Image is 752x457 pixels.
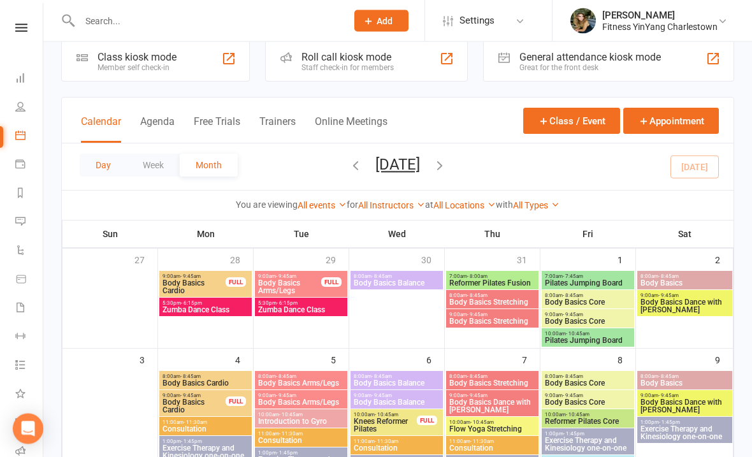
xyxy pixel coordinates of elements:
[449,393,536,399] span: 9:00am
[519,52,661,64] div: General attendance kiosk mode
[162,301,249,307] span: 5:30pm
[257,393,345,399] span: 9:00am
[62,221,158,248] th: Sun
[140,349,157,370] div: 3
[566,412,589,418] span: - 10:45am
[563,274,583,280] span: - 7:45am
[259,116,296,143] button: Trainers
[544,399,632,407] span: Body Basics Core
[563,393,583,399] span: - 9:45am
[375,412,398,418] span: - 10:45am
[235,349,253,370] div: 4
[602,10,718,21] div: [PERSON_NAME]
[181,301,202,307] span: - 6:15pm
[417,416,437,426] div: FULL
[449,445,536,453] span: Consultation
[433,201,496,211] a: All Locations
[640,380,730,388] span: Body Basics
[449,280,536,287] span: Reformer Pilates Fusion
[449,299,536,307] span: Body Basics Stretching
[636,221,734,248] th: Sat
[257,380,345,388] span: Body Basics Arms/Legs
[372,274,392,280] span: - 8:45am
[76,12,338,30] input: Search...
[257,374,345,380] span: 8:00am
[658,293,679,299] span: - 9:45am
[162,393,226,399] span: 9:00am
[623,108,719,134] button: Appointment
[301,52,394,64] div: Roll call kiosk mode
[15,180,44,208] a: Reports
[449,439,536,445] span: 11:00am
[449,312,536,318] span: 9:00am
[449,293,536,299] span: 8:00am
[640,426,730,441] span: Exercise Therapy and Kinesiology one-on-one
[544,437,632,453] span: Exercise Therapy and Kinesiology one-on-one
[449,318,536,326] span: Body Basics Stretching
[377,16,393,26] span: Add
[618,249,635,270] div: 1
[15,122,44,151] a: Calendar
[257,280,322,295] span: Body Basics Arms/Legs
[181,439,202,445] span: - 1:45pm
[98,52,177,64] div: Class kiosk mode
[640,274,730,280] span: 8:00am
[544,374,632,380] span: 8:00am
[467,274,488,280] span: - 8:00am
[276,374,296,380] span: - 8:45am
[602,21,718,33] div: Fitness YinYang Charlestown
[372,374,392,380] span: - 8:45am
[522,349,540,370] div: 7
[162,420,249,426] span: 11:00am
[517,249,540,270] div: 31
[353,439,440,445] span: 11:00am
[162,274,226,280] span: 9:00am
[257,301,345,307] span: 5:30pm
[544,337,632,345] span: Pilates Jumping Board
[226,397,246,407] div: FULL
[375,439,398,445] span: - 11:30am
[715,249,733,270] div: 2
[658,374,679,380] span: - 8:45am
[449,374,536,380] span: 8:00am
[230,249,253,270] div: 28
[353,374,440,380] span: 8:00am
[15,65,44,94] a: Dashboard
[467,393,488,399] span: - 9:45am
[162,374,249,380] span: 8:00am
[353,399,440,407] span: Body Basics Balance
[449,420,536,426] span: 10:00am
[421,249,444,270] div: 30
[194,116,240,143] button: Free Trials
[513,201,560,211] a: All Types
[162,439,249,445] span: 1:00pm
[257,412,345,418] span: 10:00am
[640,293,730,299] span: 9:00am
[158,221,254,248] th: Mon
[180,374,201,380] span: - 8:45am
[279,412,303,418] span: - 10:45am
[257,307,345,314] span: Zumba Dance Class
[277,301,298,307] span: - 6:15pm
[640,399,730,414] span: Body Basics Dance with [PERSON_NAME]
[449,274,536,280] span: 7:00am
[449,380,536,388] span: Body Basics Stretching
[467,374,488,380] span: - 8:45am
[467,312,488,318] span: - 9:45am
[254,221,349,248] th: Tue
[15,409,44,438] a: General attendance kiosk mode
[640,280,730,287] span: Body Basics
[445,221,540,248] th: Thu
[257,432,345,437] span: 11:00am
[326,249,349,270] div: 29
[257,418,345,426] span: Introduction to Gyro
[98,64,177,73] div: Member self check-in
[426,349,444,370] div: 6
[276,274,296,280] span: - 9:45am
[162,426,249,433] span: Consultation
[640,374,730,380] span: 8:00am
[127,154,180,177] button: Week
[140,116,175,143] button: Agenda
[563,312,583,318] span: - 9:45am
[162,380,249,388] span: Body Basics Cardio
